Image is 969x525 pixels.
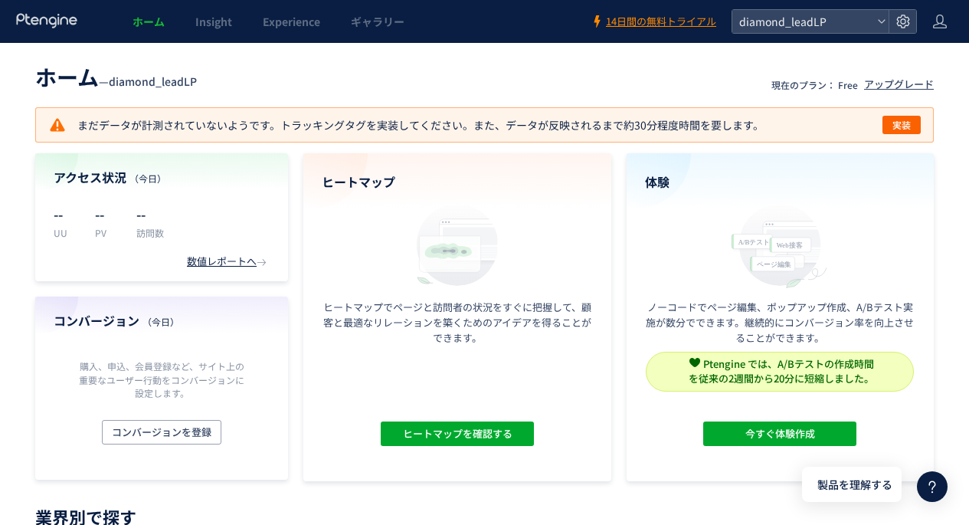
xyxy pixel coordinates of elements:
div: アップグレード [864,77,934,92]
span: diamond_leadLP [735,10,871,33]
button: コンバージョンを登録 [102,420,221,445]
span: Insight [195,14,232,29]
button: 今すぐ体験作成 [703,422,856,446]
span: Ptengine では、A/Bテストの作成時間 を従来の2週間から20分に短縮しました。 [689,356,874,386]
img: svg+xml,%3c [689,357,700,368]
span: ヒートマップを確認する [402,422,512,446]
div: 数値レポートへ [187,254,270,269]
p: まだデータが計測されていないようです。トラッキングタグを実装してください。また、データが反映されるまで約30分程度時間を要します。 [48,116,764,134]
span: （今日） [142,315,179,328]
span: ホーム [133,14,165,29]
span: （今日） [129,172,166,185]
p: 業界別で探す [35,512,934,521]
p: 訪問数 [136,226,164,239]
span: コンバージョンを登録 [112,420,211,445]
h4: 体験 [645,173,916,191]
p: ヒートマップでページと訪問者の状況をすぐに把握して、顧客と最適なリレーションを築くためのアイデアを得ることができます。 [322,300,593,346]
span: diamond_leadLP [109,74,197,89]
span: ホーム [35,61,99,92]
img: home_experience_onbo_jp-C5-EgdA0.svg [724,200,836,290]
p: PV [95,226,118,239]
span: 実装 [892,116,911,134]
span: 製品を理解する [817,477,892,493]
h4: コンバージョン [54,312,270,330]
p: -- [136,202,164,226]
button: 実装 [882,116,921,134]
h4: アクセス状況 [54,169,270,186]
span: 14日間の無料トライアル [606,15,716,29]
button: ヒートマップを確認する [381,422,534,446]
p: -- [54,202,77,226]
p: -- [95,202,118,226]
span: Experience [263,14,320,29]
p: UU [54,226,77,239]
p: 購入、申込、会員登録など、サイト上の重要なユーザー行動をコンバージョンに設定します。 [75,359,248,399]
a: 14日間の無料トライアル [591,15,716,29]
span: 今すぐ体験作成 [745,422,815,446]
p: 現在のプラン： Free [771,78,858,91]
h4: ヒートマップ [322,173,593,191]
span: ギャラリー [351,14,404,29]
p: ノーコードでページ編集、ポップアップ作成、A/Bテスト実施が数分でできます。継続的にコンバージョン率を向上させることができます。 [645,300,916,346]
div: — [35,61,197,92]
